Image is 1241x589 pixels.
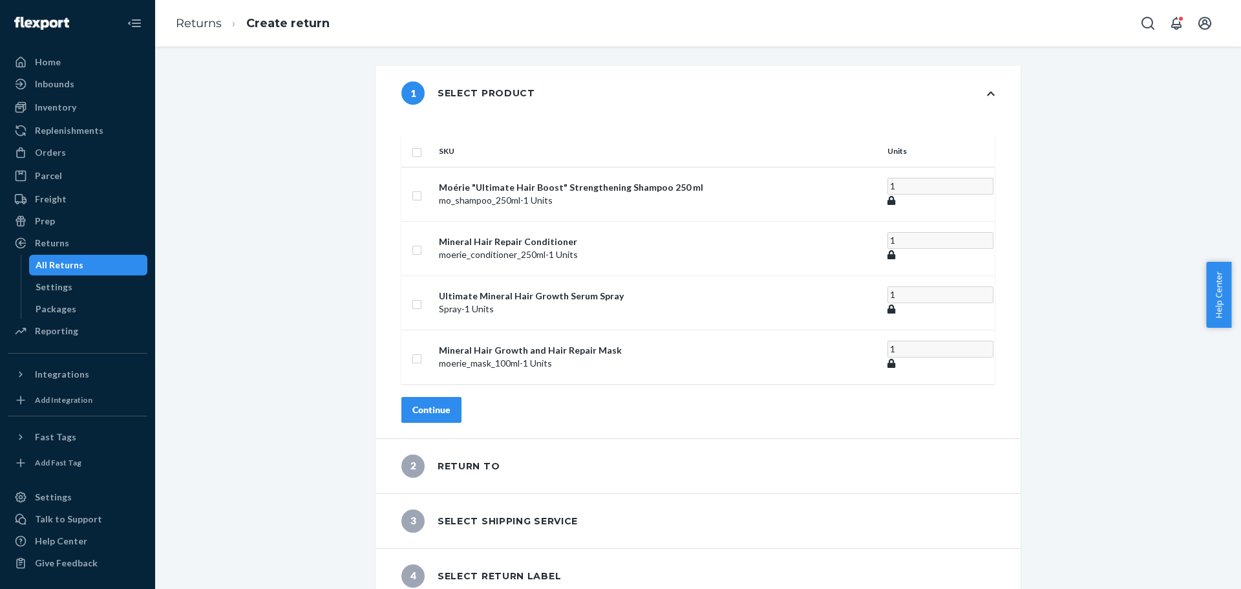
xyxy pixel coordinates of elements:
[35,457,81,468] div: Add Fast Tag
[8,74,147,94] a: Inbounds
[1206,262,1231,328] button: Help Center
[882,136,995,167] th: Units
[8,531,147,552] a: Help Center
[401,397,461,423] button: Continue
[887,341,993,358] input: Enter quantity
[412,403,451,416] div: Continue
[122,10,147,36] button: Close Navigation
[401,509,578,533] div: Select shipping service
[35,237,69,250] div: Returns
[176,16,222,30] a: Returns
[1163,10,1189,36] button: Open notifications
[887,232,993,249] input: Enter quantity
[439,344,877,357] p: Mineral Hair Growth and Hair Repair Mask
[29,299,148,319] a: Packages
[1135,10,1161,36] button: Open Search Box
[36,281,72,294] div: Settings
[8,142,147,163] a: Orders
[35,56,61,69] div: Home
[8,390,147,411] a: Add Integration
[36,259,83,272] div: All Returns
[29,277,148,297] a: Settings
[165,5,340,43] ol: breadcrumbs
[35,431,76,444] div: Fast Tags
[246,16,330,30] a: Create return
[439,290,877,303] p: Ultimate Mineral Hair Growth Serum Spray
[8,427,147,447] button: Fast Tags
[36,303,76,316] div: Packages
[401,455,500,478] div: Return to
[887,286,993,303] input: Enter quantity
[401,455,425,478] span: 2
[401,564,425,588] span: 4
[439,303,877,316] p: Spray - 1 Units
[434,136,882,167] th: SKU
[8,364,147,385] button: Integrations
[35,146,66,159] div: Orders
[35,124,103,137] div: Replenishments
[8,211,147,231] a: Prep
[8,52,147,72] a: Home
[439,235,877,248] p: Mineral Hair Repair Conditioner
[439,357,877,370] p: moerie_mask_100ml - 1 Units
[8,97,147,118] a: Inventory
[1192,10,1218,36] button: Open account menu
[401,564,561,588] div: Select return label
[439,248,877,261] p: moerie_conditioner_250ml - 1 Units
[35,78,74,91] div: Inbounds
[8,553,147,573] button: Give Feedback
[35,193,67,206] div: Freight
[8,487,147,508] a: Settings
[35,368,89,381] div: Integrations
[14,17,69,30] img: Flexport logo
[8,453,147,473] a: Add Fast Tag
[439,181,877,194] p: Moérie "Ultimate Hair Boost" Strengthening Shampoo 250 ml
[35,325,78,337] div: Reporting
[8,233,147,253] a: Returns
[8,509,147,530] a: Talk to Support
[35,101,76,114] div: Inventory
[35,513,102,526] div: Talk to Support
[401,81,425,105] span: 1
[8,166,147,186] a: Parcel
[35,557,98,570] div: Give Feedback
[35,535,87,548] div: Help Center
[8,321,147,341] a: Reporting
[35,169,62,182] div: Parcel
[439,194,877,207] p: mo_shampoo_250ml - 1 Units
[8,189,147,209] a: Freight
[887,178,993,195] input: Enter quantity
[8,120,147,141] a: Replenishments
[35,394,92,405] div: Add Integration
[29,255,148,275] a: All Returns
[401,81,535,105] div: Select product
[35,491,72,504] div: Settings
[401,509,425,533] span: 3
[35,215,55,228] div: Prep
